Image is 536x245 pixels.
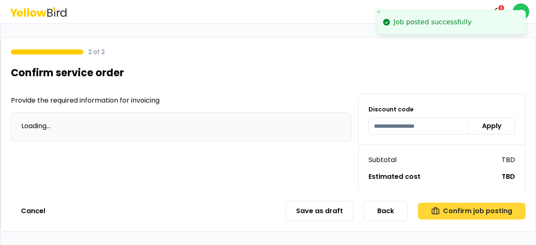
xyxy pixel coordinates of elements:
button: Apply [468,118,515,134]
p: TBD [502,155,515,165]
button: 1 [489,3,506,20]
label: Discount code [368,105,414,113]
h1: Confirm service order [11,66,124,80]
div: Job posted successfully [394,17,472,27]
p: Loading... [21,121,341,131]
p: TBD [502,172,515,182]
button: Close toast [374,8,383,16]
button: Save as draft [286,201,353,221]
p: Estimated cost [368,172,420,182]
span: C [513,3,529,20]
p: Provide the required information for invoicing [11,95,351,106]
button: Back [363,201,408,221]
button: Confirm job posting [418,203,526,219]
button: Cancel [11,203,55,219]
p: 2 of 2 [88,48,105,56]
p: Subtotal [368,155,397,165]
